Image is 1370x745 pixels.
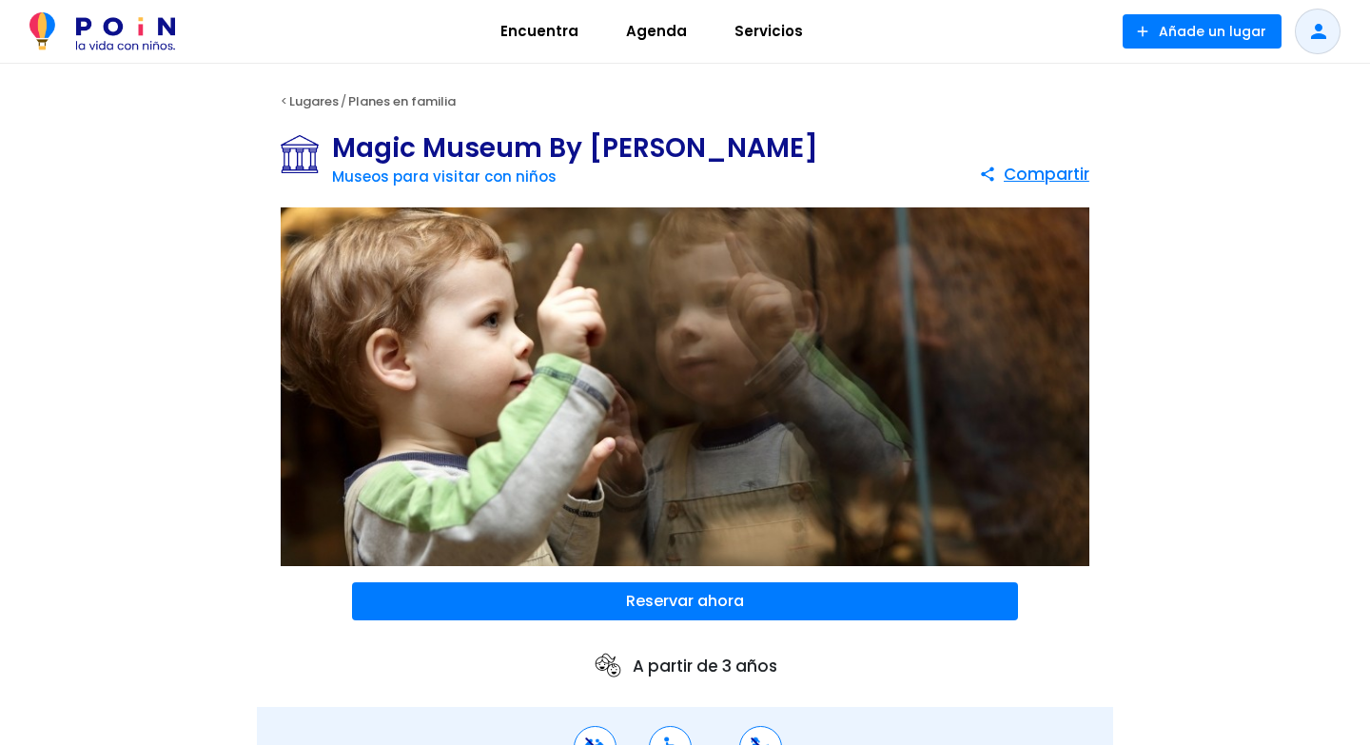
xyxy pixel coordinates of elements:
a: Agenda [602,9,711,54]
a: Lugares [289,92,339,110]
a: Museos para visitar con niños [332,167,557,186]
div: < / [257,88,1113,116]
button: Añade un lugar [1123,14,1282,49]
img: Magic Museum By Yunke [281,207,1089,567]
img: Museos para visitar con niños [281,135,332,173]
h1: Magic Museum By [PERSON_NAME] [332,135,818,162]
img: POiN [29,12,175,50]
a: Planes en familia [348,92,456,110]
span: Encuentra [492,16,587,47]
a: Servicios [711,9,827,54]
a: Encuentra [477,9,602,54]
button: Reservar ahora [352,582,1018,620]
button: Compartir [979,157,1089,191]
span: Servicios [726,16,812,47]
p: A partir de 3 años [593,651,777,681]
span: Agenda [617,16,695,47]
img: ages icon [593,651,623,681]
